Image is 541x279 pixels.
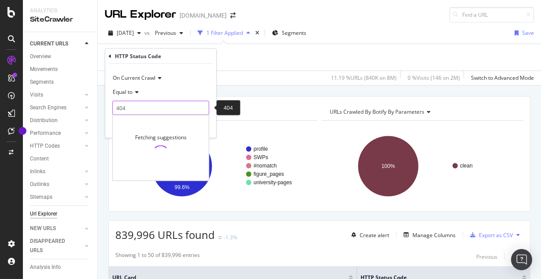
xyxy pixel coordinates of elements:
[269,26,310,40] button: Segments
[348,228,389,242] button: Create alert
[30,193,82,202] a: Sitemaps
[30,237,74,255] div: DISAPPEARED URLS
[471,74,534,82] div: Switch to Advanced Mode
[360,231,389,239] div: Create alert
[216,100,240,115] div: 404
[254,146,268,152] text: profile
[230,12,236,19] div: arrow-right-arrow-left
[254,29,261,37] div: times
[254,163,277,169] text: #nomatch
[180,11,227,20] div: [DOMAIN_NAME]
[30,167,82,176] a: Inlinks
[30,52,51,61] div: Overview
[144,29,151,37] span: vs
[30,103,66,112] div: Search Engines
[30,90,43,100] div: Visits
[30,65,58,74] div: Movements
[412,231,456,239] div: Manage Columns
[522,29,534,37] div: Save
[18,127,26,135] div: Tooltip anchor
[115,128,317,205] svg: A chart.
[105,26,144,40] button: [DATE]
[30,154,49,164] div: Content
[194,26,254,40] button: 1 Filter Applied
[218,236,222,239] img: Equal
[30,209,91,219] a: Url Explorer
[30,90,82,100] a: Visits
[105,7,176,22] div: URL Explorer
[115,227,215,242] span: 839,996 URLs found
[400,230,456,240] button: Manage Columns
[30,263,61,272] div: Analysis Info
[30,52,91,61] a: Overview
[30,180,49,189] div: Outlinks
[30,103,82,112] a: Search Engines
[460,163,473,169] text: clean
[30,7,90,15] div: Analytics
[117,29,134,37] span: 2025 Sep. 4th
[30,224,82,233] a: NEW URLS
[476,251,497,262] button: Previous
[113,74,155,82] span: On Current Crawl
[30,209,57,219] div: Url Explorer
[30,129,61,138] div: Performance
[30,141,60,151] div: HTTP Codes
[206,29,243,37] div: 1 Filter Applied
[30,78,54,87] div: Segments
[511,26,534,40] button: Save
[322,128,524,205] svg: A chart.
[30,263,91,272] a: Analysis Info
[479,231,513,239] div: Export as CSV
[30,167,45,176] div: Inlinks
[254,154,268,160] text: SWPs
[30,237,82,255] a: DISAPPEARED URLS
[175,184,190,190] text: 99.6%
[467,228,513,242] button: Export as CSV
[449,7,534,22] input: Find a URL
[30,180,82,189] a: Outlinks
[381,163,395,169] text: 100%
[30,141,82,151] a: HTTP Codes
[408,74,460,82] div: 0 % Visits ( 146 on 2M )
[30,116,58,125] div: Distribution
[115,52,161,60] div: HTTP Status Code
[30,15,90,25] div: SiteCrawler
[30,116,82,125] a: Distribution
[328,105,516,119] h4: URLs Crawled By Botify By parameters
[30,129,82,138] a: Performance
[330,108,425,115] span: URLs Crawled By Botify By parameters
[511,249,532,270] div: Open Intercom Messenger
[30,193,52,202] div: Sitemaps
[467,71,534,85] button: Switch to Advanced Mode
[113,88,132,96] span: Equal to
[135,133,187,141] div: Fetching suggestions
[476,253,497,260] div: Previous
[331,74,397,82] div: 11.19 % URLs ( 840K on 8M )
[254,179,292,186] text: university-pages
[30,154,91,164] a: Content
[282,29,306,37] span: Segments
[224,234,237,241] div: -1.3%
[30,39,82,48] a: CURRENT URLS
[30,65,91,74] a: Movements
[30,224,56,233] div: NEW URLS
[109,122,136,131] button: Cancel
[115,251,200,262] div: Showing 1 to 50 of 839,996 entries
[30,78,91,87] a: Segments
[151,29,176,37] span: Previous
[254,171,284,177] text: figure_pages
[151,26,187,40] button: Previous
[30,39,68,48] div: CURRENT URLS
